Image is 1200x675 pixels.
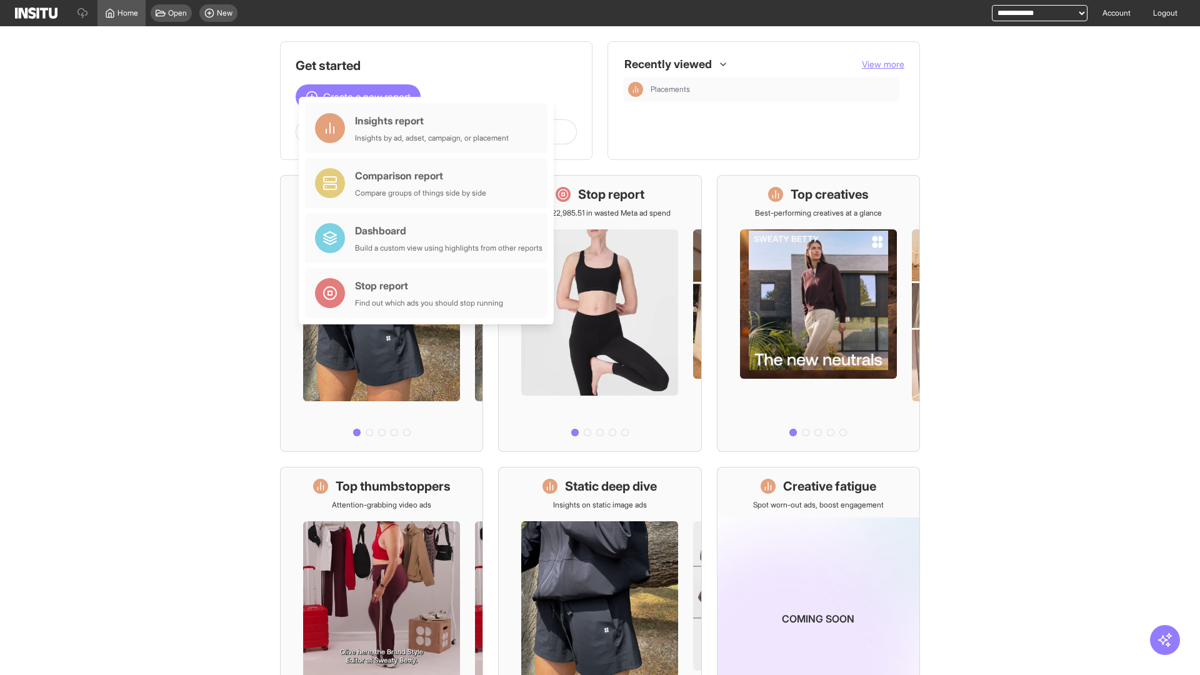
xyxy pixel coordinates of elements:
[565,477,657,495] h1: Static deep dive
[323,89,411,104] span: Create a new report
[355,243,542,253] div: Build a custom view using highlights from other reports
[355,168,486,183] div: Comparison report
[862,59,904,69] span: View more
[651,84,894,94] span: Placements
[628,82,643,97] div: Insights
[862,58,904,71] button: View more
[717,175,920,452] a: Top creativesBest-performing creatives at a glance
[355,223,542,238] div: Dashboard
[15,7,57,19] img: Logo
[296,57,577,74] h1: Get started
[553,500,647,510] p: Insights on static image ads
[296,84,421,109] button: Create a new report
[117,8,138,18] span: Home
[280,175,483,452] a: What's live nowSee all active ads instantly
[168,8,187,18] span: Open
[755,208,882,218] p: Best-performing creatives at a glance
[791,186,869,203] h1: Top creatives
[355,133,509,143] div: Insights by ad, adset, campaign, or placement
[355,188,486,198] div: Compare groups of things side by side
[498,175,701,452] a: Stop reportSave £22,985.51 in wasted Meta ad spend
[355,298,503,308] div: Find out which ads you should stop running
[336,477,451,495] h1: Top thumbstoppers
[529,208,671,218] p: Save £22,985.51 in wasted Meta ad spend
[355,113,509,128] div: Insights report
[355,278,503,293] div: Stop report
[217,8,232,18] span: New
[651,84,690,94] span: Placements
[578,186,644,203] h1: Stop report
[332,500,431,510] p: Attention-grabbing video ads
